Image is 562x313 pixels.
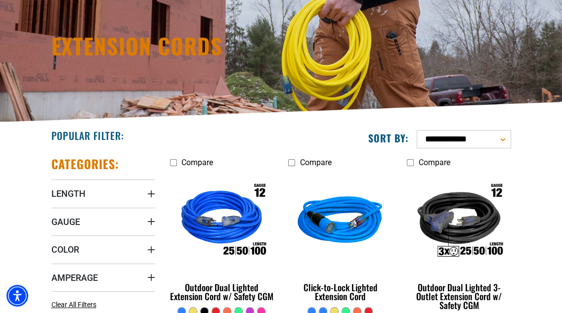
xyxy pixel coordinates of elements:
div: Outdoor Dual Lighted 3-Outlet Extension Cord w/ Safety CGM [407,283,511,310]
h2: Categories: [51,156,120,172]
img: Outdoor Dual Lighted Extension Cord w/ Safety CGM [169,174,275,269]
label: Sort by: [368,132,409,144]
span: Color [51,244,79,255]
h2: Popular Filter: [51,129,124,142]
h1: Extension Cords [51,35,432,57]
span: Gauge [51,216,80,227]
span: Length [51,188,86,199]
a: blue Click-to-Lock Lighted Extension Cord [288,172,392,307]
a: Clear All Filters [51,300,100,310]
img: Outdoor Dual Lighted 3-Outlet Extension Cord w/ Safety CGM [405,174,512,269]
span: Compare [300,158,331,167]
summary: Color [51,235,155,263]
span: Amperage [51,272,98,283]
a: Outdoor Dual Lighted Extension Cord w/ Safety CGM Outdoor Dual Lighted Extension Cord w/ Safety CGM [170,172,274,307]
span: Clear All Filters [51,301,96,309]
span: Compare [418,158,450,167]
summary: Amperage [51,264,155,291]
summary: Length [51,179,155,207]
div: Accessibility Menu [6,285,28,307]
div: Click-to-Lock Lighted Extension Cord [288,283,392,301]
span: Compare [181,158,213,167]
summary: Gauge [51,208,155,235]
img: blue [287,174,393,269]
div: Outdoor Dual Lighted Extension Cord w/ Safety CGM [170,283,274,301]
